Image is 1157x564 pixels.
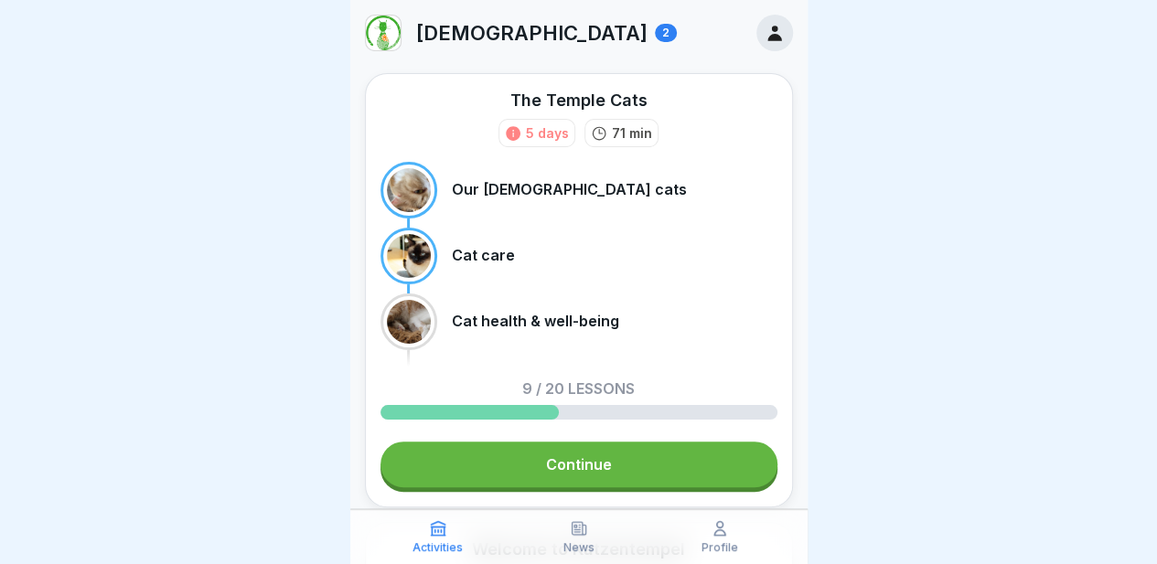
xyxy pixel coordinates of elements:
[702,540,738,554] font: Profile
[563,540,595,554] font: News
[366,16,401,50] img: tzdbl8o4en92tfpxrhnetvbb.png
[452,246,515,264] font: Cat care
[380,442,777,487] a: Continue
[526,125,569,141] font: 5 days
[412,540,463,554] font: Activities
[416,21,648,45] font: [DEMOGRAPHIC_DATA]
[510,90,648,110] font: The Temple Cats
[522,379,635,398] font: 9 / 20 lessons
[612,125,652,141] font: 71 min
[662,26,670,39] font: 2
[546,455,612,474] font: Continue
[452,180,687,198] font: Our [DEMOGRAPHIC_DATA] cats
[452,312,619,330] font: Cat health & well-being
